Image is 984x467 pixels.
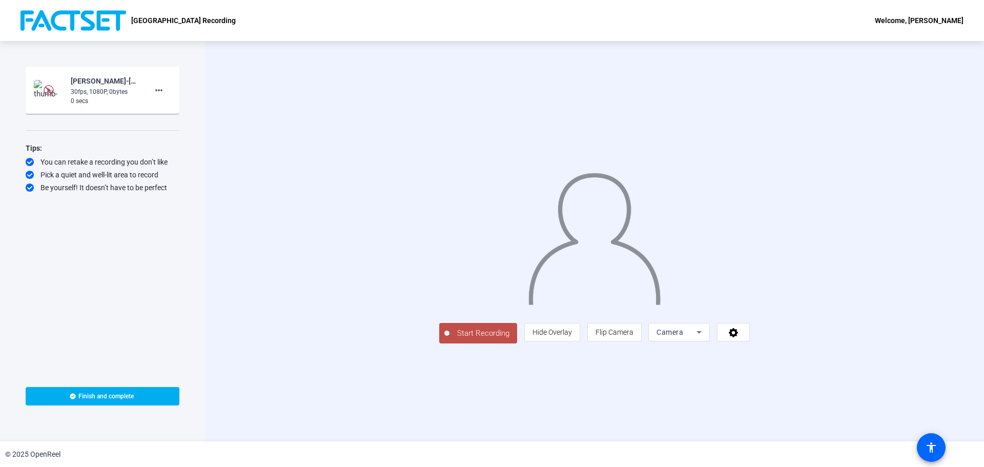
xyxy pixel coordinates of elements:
img: thumb-nail [34,80,64,100]
img: Preview is unavailable [44,85,54,95]
button: Start Recording [439,323,517,343]
div: You can retake a recording you don’t like [26,157,179,167]
div: Pick a quiet and well-lit area to record [26,170,179,180]
button: Finish and complete [26,387,179,405]
mat-icon: more_horiz [153,84,165,96]
div: 0 secs [71,96,139,106]
span: Finish and complete [78,392,134,400]
p: [GEOGRAPHIC_DATA] Recording [131,14,236,27]
span: Hide Overlay [532,328,572,336]
div: Be yourself! It doesn’t have to be perfect [26,182,179,193]
span: Start Recording [449,328,517,339]
div: © 2025 OpenReel [5,449,60,460]
img: OpenReel logo [20,10,126,31]
button: Flip Camera [587,323,642,341]
button: Hide Overlay [524,323,580,341]
div: 30fps, 1080P, 0bytes [71,87,139,96]
div: [PERSON_NAME]-[GEOGRAPHIC_DATA] Recording-[GEOGRAPHIC_DATA] Recording-1757575150108-webcam [71,75,139,87]
span: Camera [657,328,683,336]
mat-icon: accessibility [925,441,937,454]
div: Tips: [26,142,179,154]
div: Welcome, [PERSON_NAME] [875,14,963,27]
span: Flip Camera [596,328,633,336]
img: overlay [527,165,662,305]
